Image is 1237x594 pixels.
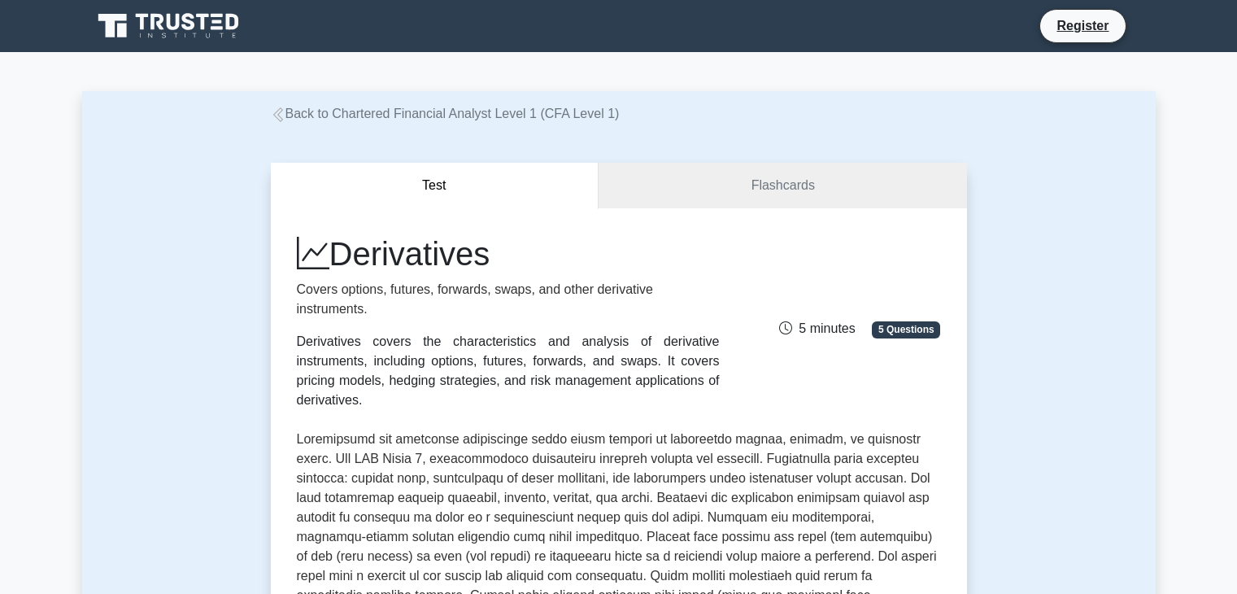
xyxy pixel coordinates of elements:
button: Test [271,163,599,209]
div: Derivatives covers the characteristics and analysis of derivative instruments, including options,... [297,332,720,410]
a: Back to Chartered Financial Analyst Level 1 (CFA Level 1) [271,107,620,120]
p: Covers options, futures, forwards, swaps, and other derivative instruments. [297,280,720,319]
a: Register [1047,15,1118,36]
span: 5 minutes [779,321,855,335]
h1: Derivatives [297,234,720,273]
a: Flashcards [599,163,966,209]
span: 5 Questions [872,321,940,338]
